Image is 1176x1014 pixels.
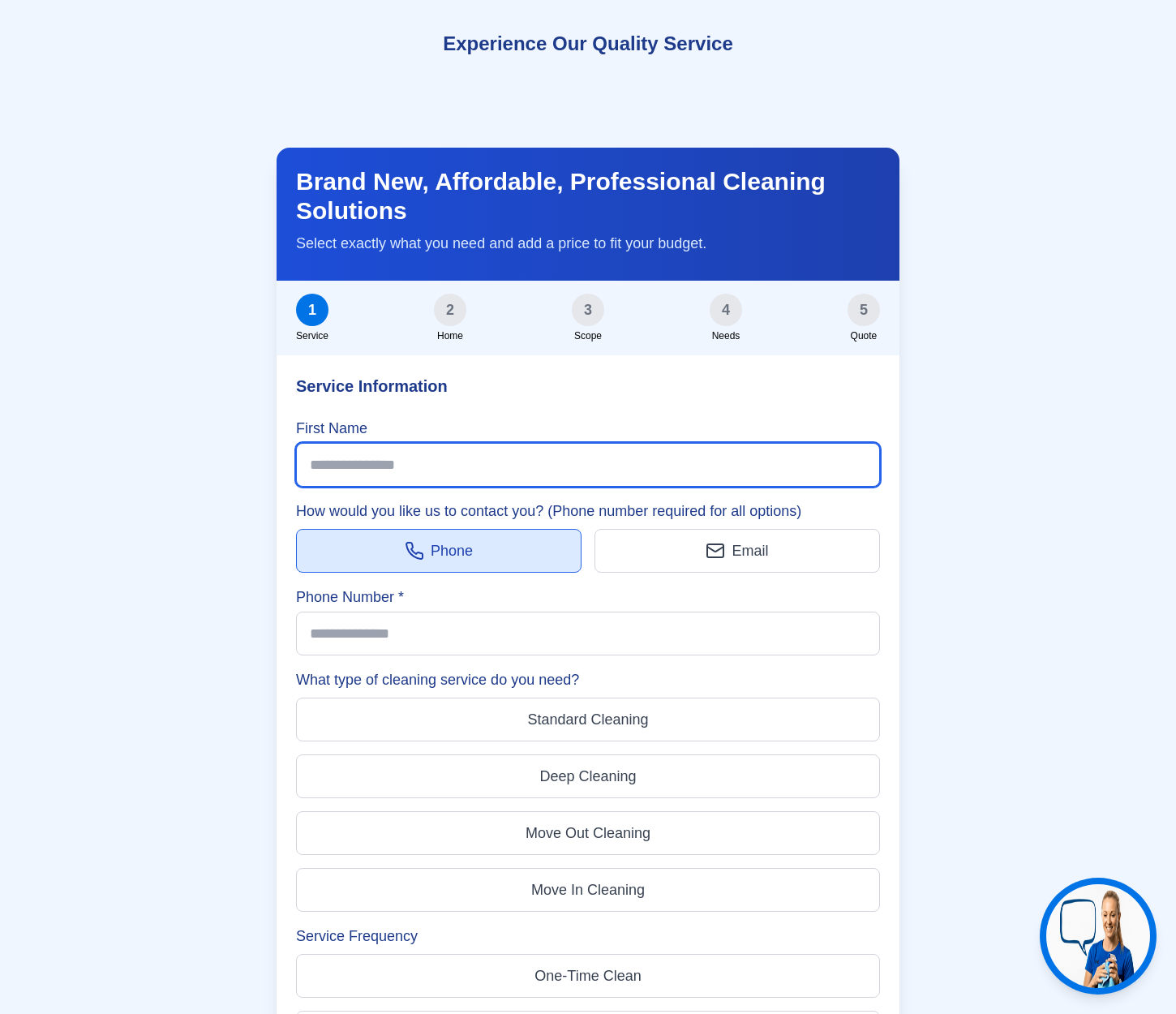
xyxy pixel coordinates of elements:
div: 5 [848,294,880,326]
button: Phone [296,529,582,573]
button: Move Out Cleaning [296,811,880,855]
span: One-Time Clean [534,965,641,987]
span: Move In Cleaning [531,879,645,901]
span: Deep Cleaning [539,765,636,788]
span: Home [437,329,463,342]
span: Phone [431,539,473,562]
button: Move In Cleaning [296,868,880,912]
div: 2 [434,294,466,326]
div: 1 [296,294,328,326]
h3: Experience Our Quality Service [69,31,1107,57]
span: Move Out Cleaning [526,822,650,844]
button: Email [594,529,880,573]
h3: Service Information [296,375,880,397]
div: 3 [572,294,604,326]
span: Needs [712,329,740,342]
label: What type of cleaning service do you need? [296,668,880,691]
span: Email [732,539,768,562]
button: Deep Cleaning [296,754,880,798]
span: Scope [574,329,602,342]
p: Select exactly what you need and add a price to fit your budget. [296,232,880,255]
label: First Name [296,417,880,440]
button: Standard Cleaning [296,698,880,741]
label: How would you like us to contact you? (Phone number required for all options) [296,500,880,522]
label: Phone Number * [296,586,880,608]
span: Standard Cleaning [527,708,648,731]
span: Quote [851,329,878,342]
label: Service Frequency [296,925,880,947]
button: One-Time Clean [296,954,880,998]
div: 4 [710,294,742,326]
button: Get help from Jen [1040,878,1157,995]
span: Service [296,329,328,342]
h2: Brand New, Affordable, Professional Cleaning Solutions [296,167,880,226]
img: Jen [1046,884,1150,988]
